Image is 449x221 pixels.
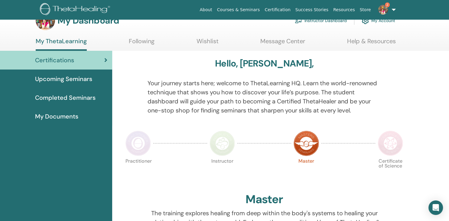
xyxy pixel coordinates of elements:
img: logo.png [40,3,112,17]
a: Resources [331,4,357,15]
a: Following [129,37,155,49]
img: default.jpg [36,11,55,30]
a: Instructor Dashboard [295,14,347,27]
a: Message Center [260,37,305,49]
a: Certification [262,4,293,15]
a: Wishlist [197,37,219,49]
img: Practitioner [125,131,151,156]
p: Instructor [210,159,235,184]
img: Certificate of Science [378,131,403,156]
span: Certifications [35,56,74,65]
img: default.jpg [378,5,388,15]
a: Help & Resources [347,37,396,49]
p: Master [294,159,319,184]
a: My ThetaLearning [36,37,87,51]
img: Master [294,131,319,156]
span: Upcoming Seminars [35,74,92,83]
span: 2 [385,2,390,7]
p: Certificate of Science [378,159,403,184]
h3: Hello, [PERSON_NAME], [215,58,314,69]
a: My Account [362,14,395,27]
img: chalkboard-teacher.svg [295,18,302,23]
h3: My Dashboard [57,15,119,26]
img: cog.svg [362,15,369,26]
span: Completed Seminars [35,93,96,102]
p: Your journey starts here; welcome to ThetaLearning HQ. Learn the world-renowned technique that sh... [148,79,381,115]
p: Practitioner [125,159,151,184]
div: Open Intercom Messenger [428,200,443,215]
a: Success Stories [293,4,331,15]
a: Store [357,4,373,15]
a: About [197,4,214,15]
h2: Master [246,193,283,206]
a: Courses & Seminars [215,4,262,15]
img: Instructor [210,131,235,156]
span: My Documents [35,112,78,121]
